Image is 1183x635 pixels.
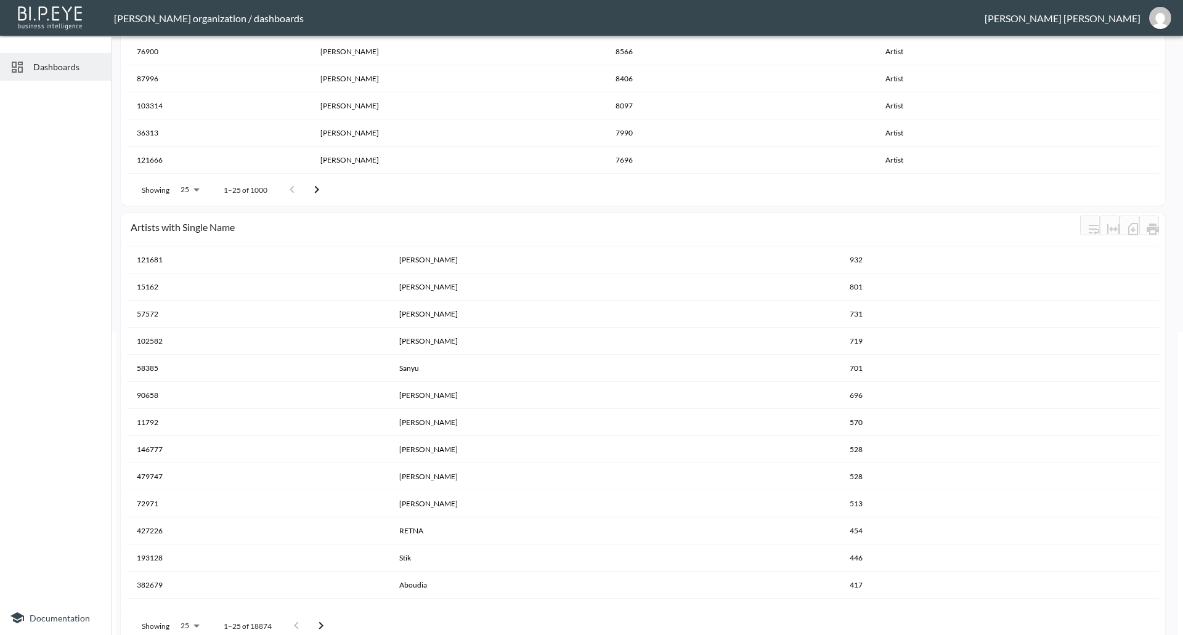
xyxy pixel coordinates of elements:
th: Artist [876,147,1159,174]
th: 11792 [127,409,389,436]
th: 8097 [606,92,876,119]
th: 513 [840,490,1159,517]
div: Number of rows selected for download: 18874 [1120,216,1139,238]
th: 87996 [127,65,311,92]
th: 76900 [127,38,311,65]
th: Man Ray [311,119,606,147]
div: Toggle table layout between fixed and auto (default: auto) [1100,216,1120,238]
button: jessica@mutualart.com [1140,3,1180,33]
th: Artist [876,119,1159,147]
th: Canaletto [389,382,840,409]
th: 382679 [127,572,389,599]
th: Edgar Degas [311,38,606,65]
th: 701 [840,355,1159,382]
div: Artists with Single Name [131,221,1080,233]
img: bipeye-logo [15,3,86,31]
button: Go to next page [304,177,329,202]
div: Print [1139,216,1159,238]
p: 1–25 of 18874 [224,621,272,631]
p: Showing [142,185,169,195]
th: Artist [876,65,1159,92]
th: 146777 [127,436,389,463]
p: Showing [142,621,169,631]
th: Brassaï [389,246,840,273]
div: [PERSON_NAME] organization / dashboards [114,12,985,24]
th: 121666 [127,147,311,174]
th: 427226 [127,517,389,544]
th: Franco [389,463,840,490]
span: Documentation [30,613,90,623]
th: 57572 [127,301,389,328]
th: 72971 [127,490,389,517]
th: 454 [840,517,1159,544]
th: 8566 [606,38,876,65]
th: Cindy Sherman [311,147,606,174]
th: 103314 [127,92,311,119]
div: Wrap text [1080,216,1100,238]
div: [PERSON_NAME] [PERSON_NAME] [985,12,1140,24]
a: Documentation [10,610,101,625]
th: 36313 [127,119,311,147]
th: Sanyu [389,355,840,382]
th: 932 [840,246,1159,273]
th: 528 [840,463,1159,490]
th: Balthus [389,490,840,517]
th: 731 [840,301,1159,328]
span: Dashboards [33,60,101,73]
th: 413 [840,599,1159,626]
img: d3b79b7ae7d6876b06158c93d1632626 [1149,7,1171,29]
th: 15162 [127,273,389,301]
th: RETNA [389,517,840,544]
th: 696 [840,382,1159,409]
th: Mr. [389,599,840,626]
th: 801 [840,273,1159,301]
th: Artist [876,92,1159,119]
th: 7990 [606,119,876,147]
th: FAILE [389,409,840,436]
th: Keith Haring [311,65,606,92]
th: 719 [840,328,1159,355]
th: Stik [389,544,840,572]
div: 25 [174,618,204,634]
th: 7696 [606,147,876,174]
th: 417 [840,572,1159,599]
th: Aboudia [389,572,840,599]
th: 528 [840,436,1159,463]
th: 121681 [127,246,389,273]
div: 25 [174,182,204,198]
th: Affandi [389,273,840,301]
th: 61934 [127,599,389,626]
th: Titian [389,301,840,328]
th: 90658 [127,382,389,409]
th: Lebadang [389,436,840,463]
th: 479747 [127,463,389,490]
th: Panamarenko [389,328,840,355]
p: 1–25 of 1000 [224,185,267,195]
th: 570 [840,409,1159,436]
th: 446 [840,544,1159,572]
th: 8406 [606,65,876,92]
th: 58385 [127,355,389,382]
th: Pierre-Auguste Renoir [311,92,606,119]
th: 193128 [127,544,389,572]
th: 102582 [127,328,389,355]
th: Artist [876,38,1159,65]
